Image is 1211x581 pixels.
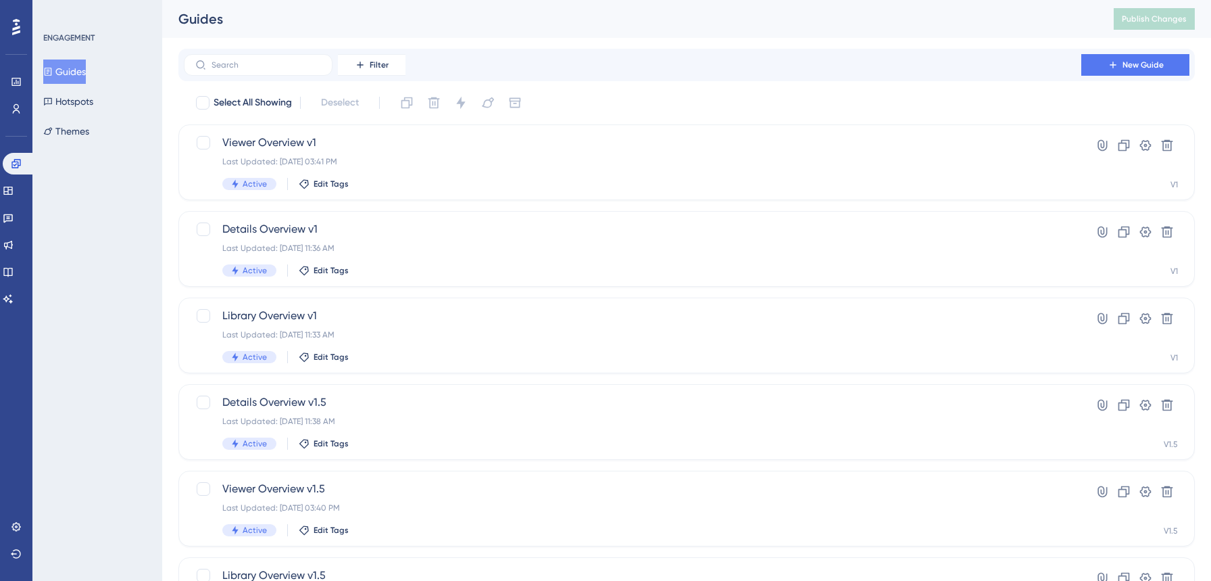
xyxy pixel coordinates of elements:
button: Edit Tags [299,438,349,449]
span: Library Overview v1 [222,308,1043,324]
button: Edit Tags [299,352,349,363]
span: Viewer Overview v1 [222,135,1043,151]
span: Edit Tags [314,525,349,536]
button: Guides [43,60,86,84]
span: Details Overview v1 [222,221,1043,237]
span: Publish Changes [1122,14,1187,24]
span: Active [243,525,267,536]
span: Details Overview v1.5 [222,394,1043,411]
div: Last Updated: [DATE] 03:40 PM [222,503,1043,513]
span: Select All Showing [214,95,292,111]
span: Edit Tags [314,179,349,189]
div: V1 [1170,352,1178,363]
button: Edit Tags [299,265,349,276]
div: V1 [1170,266,1178,277]
div: Last Updated: [DATE] 03:41 PM [222,156,1043,167]
span: Active [243,352,267,363]
span: Deselect [321,95,359,111]
button: Publish Changes [1114,8,1195,30]
div: ENGAGEMENT [43,32,95,43]
span: New Guide [1122,60,1164,70]
button: New Guide [1081,54,1189,76]
div: Guides [178,9,1080,28]
span: Edit Tags [314,438,349,449]
div: Last Updated: [DATE] 11:36 AM [222,243,1043,254]
span: Edit Tags [314,265,349,276]
span: Active [243,265,267,276]
div: V1 [1170,179,1178,190]
button: Edit Tags [299,525,349,536]
button: Deselect [309,91,371,115]
span: Viewer Overview v1.5 [222,481,1043,497]
span: Active [243,179,267,189]
div: V1.5 [1164,439,1178,450]
button: Hotspots [43,89,93,114]
button: Edit Tags [299,179,349,189]
input: Search [212,60,321,70]
span: Filter [370,60,389,70]
button: Themes [43,119,89,143]
span: Edit Tags [314,352,349,363]
div: Last Updated: [DATE] 11:33 AM [222,329,1043,340]
div: Last Updated: [DATE] 11:38 AM [222,416,1043,427]
span: Active [243,438,267,449]
button: Filter [338,54,405,76]
div: V1.5 [1164,526,1178,536]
